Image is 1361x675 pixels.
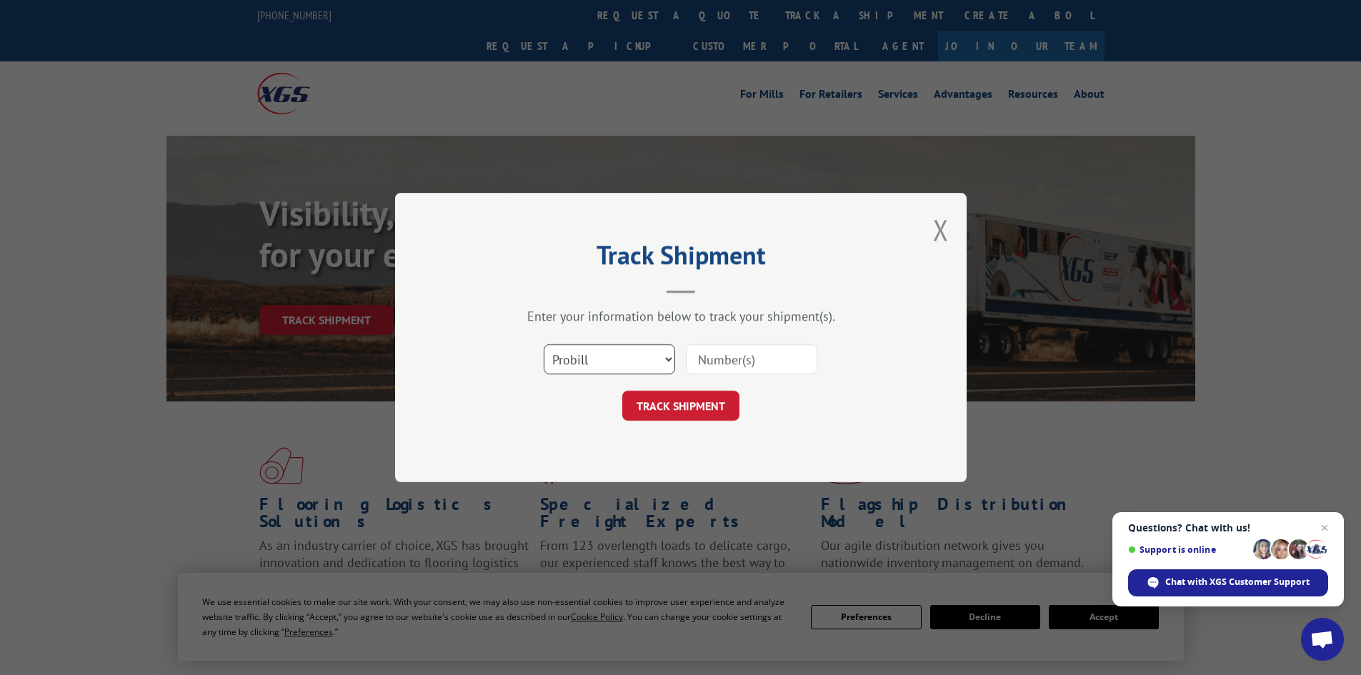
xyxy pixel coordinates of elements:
[1165,576,1310,589] span: Chat with XGS Customer Support
[1128,522,1328,534] span: Questions? Chat with us!
[686,344,817,374] input: Number(s)
[1301,618,1344,661] a: Open chat
[467,245,895,272] h2: Track Shipment
[622,391,739,421] button: TRACK SHIPMENT
[933,211,949,249] button: Close modal
[1128,544,1248,555] span: Support is online
[467,308,895,324] div: Enter your information below to track your shipment(s).
[1128,569,1328,596] span: Chat with XGS Customer Support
